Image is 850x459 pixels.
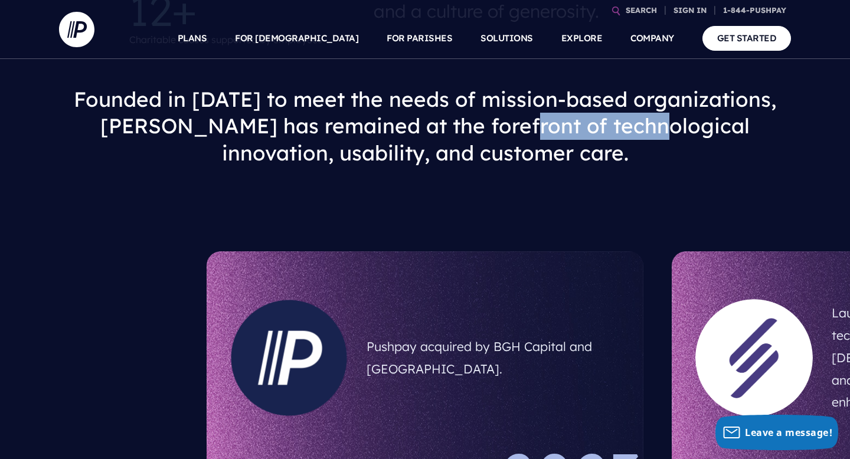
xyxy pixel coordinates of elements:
a: COMPANY [630,18,674,59]
span: Leave a message! [745,426,832,439]
h5: Pushpay acquired by BGH Capital and [GEOGRAPHIC_DATA]. [367,331,620,385]
a: PLANS [178,18,207,59]
a: FOR [DEMOGRAPHIC_DATA] [235,18,358,59]
a: EXPLORE [561,18,603,59]
a: GET STARTED [702,26,792,50]
a: FOR PARISHES [387,18,452,59]
button: Leave a message! [715,415,838,450]
a: SOLUTIONS [480,18,533,59]
h3: Founded in [DATE] to meet the needs of mission-based organizations, [PERSON_NAME] has remained at... [68,77,782,176]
